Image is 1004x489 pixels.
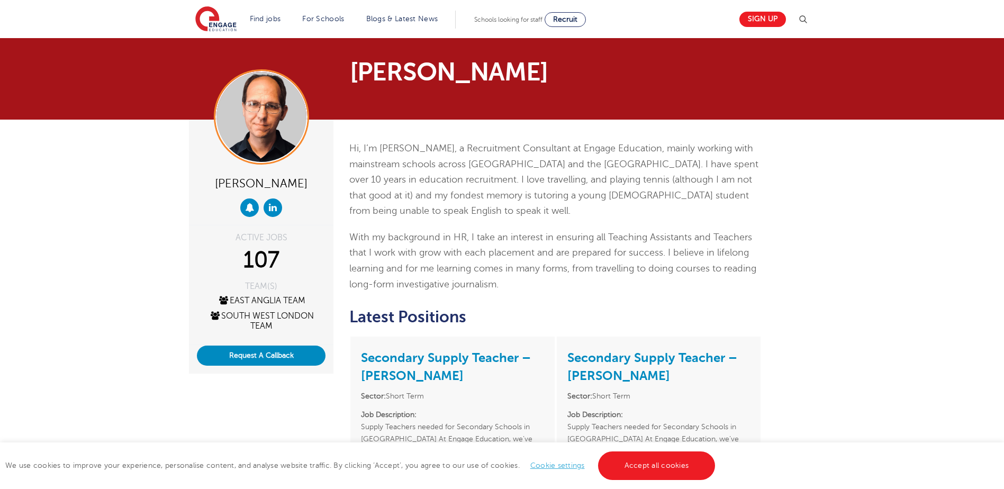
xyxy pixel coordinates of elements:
[567,409,750,469] p: Supply Teachers needed for Secondary Schools in [GEOGRAPHIC_DATA] At Engage Education, we’ve spen...
[567,390,750,402] li: Short Term
[598,451,716,480] a: Accept all cookies
[195,6,237,33] img: Engage Education
[567,392,592,400] strong: Sector:
[739,12,786,27] a: Sign up
[197,282,325,291] div: TEAM(S)
[361,390,544,402] li: Short Term
[250,15,281,23] a: Find jobs
[361,350,531,383] a: Secondary Supply Teacher – [PERSON_NAME]
[567,411,623,419] strong: Job Description:
[197,247,325,274] div: 107
[302,15,344,23] a: For Schools
[361,409,544,469] p: Supply Teachers needed for Secondary Schools in [GEOGRAPHIC_DATA] At Engage Education, we’ve spen...
[218,296,305,305] a: East Anglia Team
[567,350,737,383] a: Secondary Supply Teacher – [PERSON_NAME]
[366,15,438,23] a: Blogs & Latest News
[209,311,314,331] a: South West London Team
[350,59,601,85] h1: [PERSON_NAME]
[530,461,585,469] a: Cookie settings
[349,230,762,292] p: With my background in HR, I take an interest in ensuring all Teaching Assistants and Teachers tha...
[545,12,586,27] a: Recruit
[361,411,417,419] strong: Job Description:
[553,15,577,23] span: Recruit
[349,308,762,326] h2: Latest Positions
[349,141,762,219] p: Hi, I’m [PERSON_NAME], a Recruitment Consultant at Engage Education, mainly working with mainstre...
[361,392,386,400] strong: Sector:
[197,173,325,193] div: [PERSON_NAME]
[5,461,718,469] span: We use cookies to improve your experience, personalise content, and analyse website traffic. By c...
[197,233,325,242] div: ACTIVE JOBS
[474,16,542,23] span: Schools looking for staff
[197,346,325,366] button: Request A Callback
